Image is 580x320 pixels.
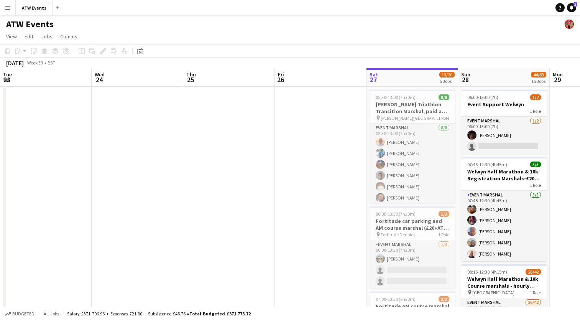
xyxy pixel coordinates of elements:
span: 1 Role [438,232,449,238]
app-card-role: Event Marshal1/206:00-13:00 (7h)[PERSON_NAME] [461,117,547,154]
span: View [6,33,17,40]
span: 07:00-13:30 (6h30m) [376,296,416,302]
a: View [3,31,20,41]
span: 24 [94,75,105,84]
span: 3 [573,2,577,7]
h3: Welwyn Half Marathon & 10k Course marshals - hourly rate £12.21 per hour (over 21's) [461,275,547,289]
span: Week 39 [25,60,44,66]
span: 1 Role [530,290,541,295]
span: Sat [370,71,378,78]
span: 1 Role [438,115,449,121]
span: Mon [553,71,563,78]
span: 5/5 [530,162,541,167]
span: 26/42 [526,269,541,275]
span: 23 [2,75,12,84]
span: 1/2 [530,94,541,100]
span: 1 Role [530,182,541,188]
span: 8/8 [439,94,449,100]
app-card-role: Event Marshal1/306:00-13:30 (7h30m)[PERSON_NAME] [370,240,455,289]
app-user-avatar: ATW Racemakers [565,20,574,29]
span: [GEOGRAPHIC_DATA] [472,290,514,295]
a: Edit [21,31,36,41]
app-job-card: 05:30-13:00 (7h30m)8/8[PERSON_NAME] Triathlon Transition Marshal, paid at £12.21 per hour (over 2... [370,90,455,203]
app-card-role: Event Marshal5/507:45-12:30 (4h45m)[PERSON_NAME][PERSON_NAME][PERSON_NAME][PERSON_NAME][PERSON_NAME] [461,191,547,261]
span: Edit [25,33,33,40]
span: 13/20 [439,72,455,78]
div: BST [48,60,55,66]
span: 28 [460,75,470,84]
span: Budgeted [12,311,35,317]
span: 07:45-12:30 (4h45m) [467,162,507,167]
span: Sun [461,71,470,78]
h3: Welwyn Half Marathon & 10k Registration Marshals-£20 ATW credits per hour [461,168,547,182]
span: 1/3 [439,211,449,217]
div: Salary £371 706.96 + Expenses £21.00 + Subsistence £45.76 = [67,311,251,317]
span: Fri [278,71,284,78]
span: 06:00-13:00 (7h) [467,94,498,100]
span: 27 [368,75,378,84]
span: Jobs [41,33,53,40]
span: Thu [186,71,196,78]
span: Fortitude Denbies [381,232,415,238]
app-card-role: Event Marshal8/805:30-13:00 (7h30m)[PERSON_NAME][PERSON_NAME][PERSON_NAME][PERSON_NAME][PERSON_NA... [370,124,455,230]
span: 44/63 [531,72,546,78]
span: 25 [185,75,196,84]
span: Total Budgeted £371 773.72 [189,311,251,317]
span: Comms [60,33,77,40]
a: Jobs [38,31,56,41]
h3: Event Support Welwyn [461,101,547,108]
h3: [PERSON_NAME] Triathlon Transition Marshal, paid at £12.21 per hour (over 21) [370,101,455,115]
span: 2/3 [439,296,449,302]
button: ATW Events [16,0,53,15]
span: 1 Role [530,108,541,114]
span: [PERSON_NAME][GEOGRAPHIC_DATA] [381,115,438,121]
button: Budgeted [4,310,36,318]
a: 3 [567,3,576,12]
span: 05:30-13:00 (7h30m) [376,94,416,100]
div: 5 Jobs [440,78,454,84]
div: [DATE] [6,59,24,67]
a: Comms [57,31,81,41]
span: 29 [552,75,563,84]
span: 06:00-13:30 (7h30m) [376,211,416,217]
h3: Fortitude car parking and AM course marshal (£20+ATW free race or Hourly) [370,218,455,231]
span: Tue [3,71,12,78]
app-job-card: 07:45-12:30 (4h45m)5/5Welwyn Half Marathon & 10k Registration Marshals-£20 ATW credits per hour1 ... [461,157,547,261]
h3: Fortitude AM course marshal (£20+ATW free race or Hourly) [370,303,455,317]
div: 15 Jobs [531,78,546,84]
app-job-card: 06:00-13:00 (7h)1/2Event Support Welwyn1 RoleEvent Marshal1/206:00-13:00 (7h)[PERSON_NAME] [461,90,547,154]
h1: ATW Events [6,18,54,30]
span: 26 [277,75,284,84]
span: 08:15-12:30 (4h15m) [467,269,507,275]
app-job-card: 06:00-13:30 (7h30m)1/3Fortitude car parking and AM course marshal (£20+ATW free race or Hourly) F... [370,206,455,289]
span: Wed [95,71,105,78]
span: All jobs [42,311,61,317]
